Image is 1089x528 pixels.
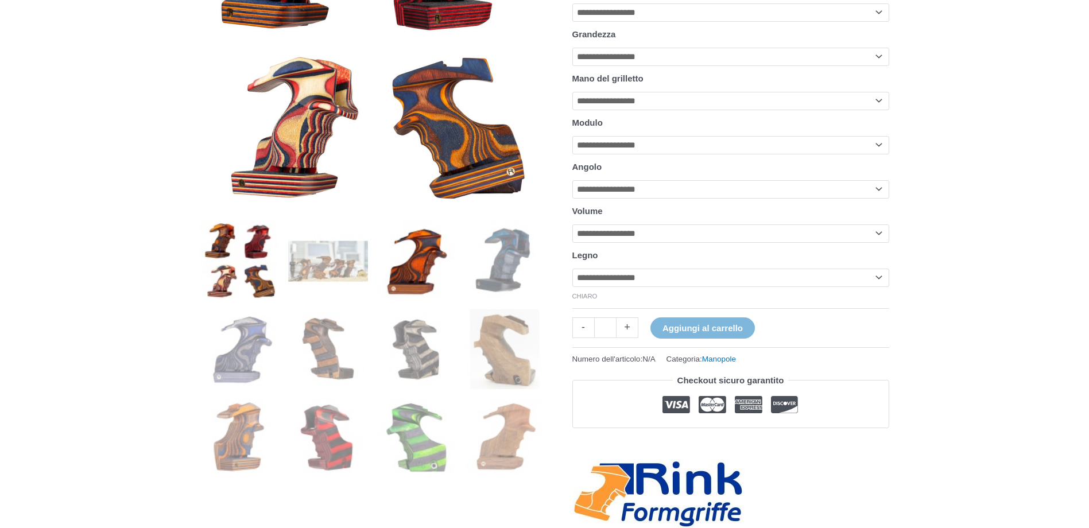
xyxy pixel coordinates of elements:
label: Volume [572,206,603,216]
span: Categoria: [666,352,736,366]
span: Numero dell'articolo: [572,352,656,366]
a: Manopole [702,355,736,363]
label: Modulo [572,118,603,127]
legend: Checkout sicuro garantito [673,372,789,389]
button: Aggiungi al carrello [650,317,755,339]
img: Impugnatura a pistola ad aria compressa Rink - Immagine 5 [200,309,280,389]
a: Cancella opzioni [572,293,598,300]
label: Legno [572,250,598,260]
label: Angolo [572,162,602,172]
input: Quantità del prodotto [594,317,617,337]
img: Rink Air Pistol Grip - Image 9 [200,398,280,477]
a: - [572,317,594,337]
img: Impugnatura a pistola ad aria compressa Rink - Immagine 6 [288,309,368,389]
iframe: Customer reviews powered by Trustpilot [572,437,889,451]
img: Impugnatura a pistola ad aria compressa Rink - Immagine 4 [465,221,545,301]
img: Impugnatura a pistola ad aria compressa Rink - Immagine 8 [465,309,545,389]
img: Impugnatura a pistola ad aria compressa Rink - Immagine 3 [377,221,456,301]
img: Rink Air Pistol Grip - Image 10 [288,398,368,477]
label: Mano del grilletto [572,73,644,83]
span: N/A [642,355,656,363]
img: Impugnatura a pistola ad aria compressa Rink - Immagine 2 [288,221,368,301]
img: Rink Air Pistol Grip - Image 11 [377,398,456,477]
a: + [617,317,638,337]
img: Rink Air Pistol Grip - Image 12 [465,398,545,477]
img: Impugnatura a pistola ad aria compressa Rink - Immagine 7 [377,309,456,389]
label: Grandezza [572,29,616,39]
img: Impugnatura a pistola ad aria compressa Rink [200,221,280,301]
